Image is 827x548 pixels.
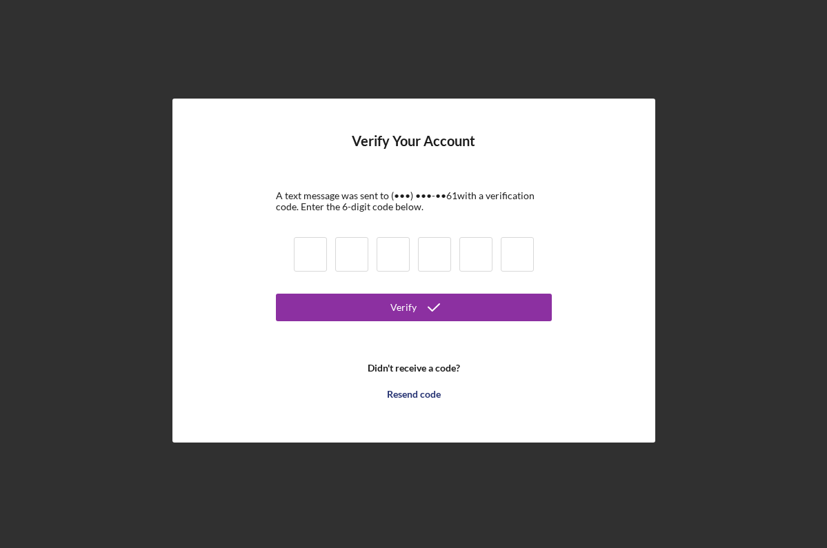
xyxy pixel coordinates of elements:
[352,133,475,170] h4: Verify Your Account
[276,380,552,408] button: Resend code
[276,294,552,321] button: Verify
[276,190,552,212] div: A text message was sent to (•••) •••-•• 61 with a verification code. Enter the 6-digit code below.
[387,380,441,408] div: Resend code
[368,363,460,374] b: Didn't receive a code?
[390,294,417,321] div: Verify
